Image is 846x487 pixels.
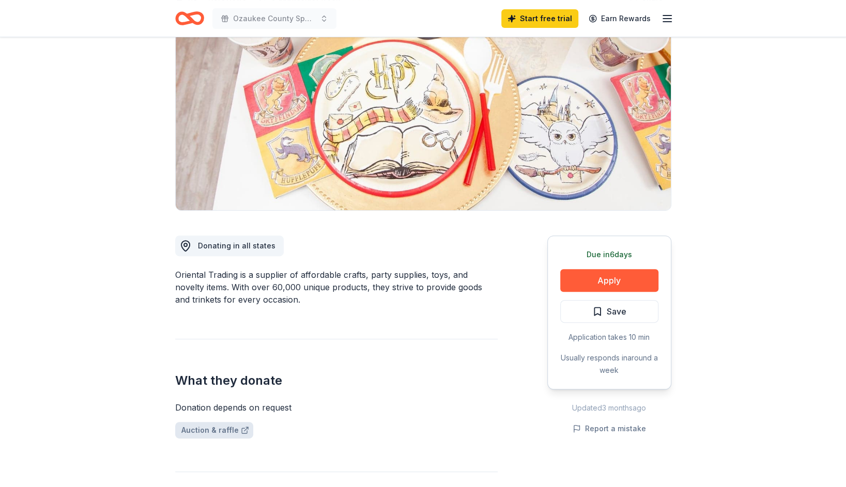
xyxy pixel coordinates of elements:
[233,12,316,25] span: Ozaukee County Special Olympics 9Pin Tap Fundraiser
[501,9,578,28] a: Start free trial
[175,372,498,389] h2: What they donate
[560,352,658,376] div: Usually responds in around a week
[212,8,336,29] button: Ozaukee County Special Olympics 9Pin Tap Fundraiser
[198,241,275,250] span: Donating in all states
[607,305,626,318] span: Save
[560,248,658,261] div: Due in 6 days
[175,269,498,306] div: Oriental Trading is a supplier of affordable crafts, party supplies, toys, and novelty items. Wit...
[573,422,646,435] button: Report a mistake
[560,300,658,323] button: Save
[560,269,658,292] button: Apply
[560,331,658,343] div: Application takes 10 min
[175,401,498,414] div: Donation depends on request
[582,9,657,28] a: Earn Rewards
[175,422,253,438] a: Auction & raffle
[176,13,671,210] img: Image for Oriental Trading
[175,6,204,30] a: Home
[547,402,671,414] div: Updated 3 months ago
